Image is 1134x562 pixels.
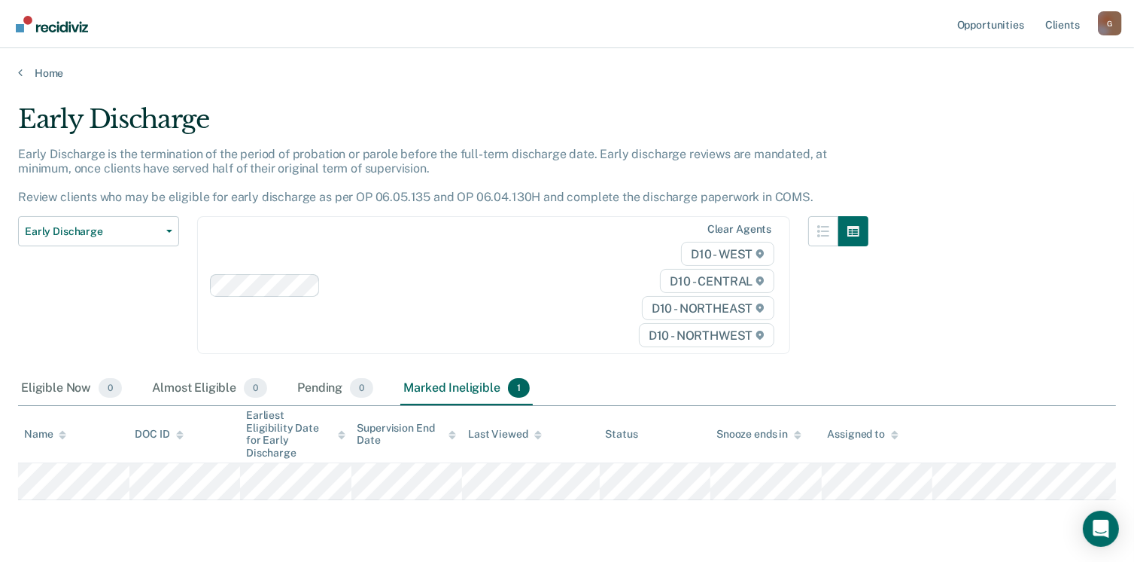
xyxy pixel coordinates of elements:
button: Early Discharge [18,216,179,246]
span: 1 [508,378,530,398]
div: Earliest Eligibility Date for Early Discharge [246,409,345,460]
div: G [1098,11,1122,35]
div: Early Discharge [18,104,868,147]
div: Name [24,428,66,441]
span: 0 [350,378,373,398]
span: D10 - NORTHWEST [639,323,774,347]
span: 0 [99,378,122,398]
div: Clear agents [707,223,771,236]
div: Eligible Now0 [18,372,125,405]
div: Marked Ineligible1 [400,372,533,405]
div: Snooze ends in [716,428,801,441]
a: Home [18,66,1116,80]
span: D10 - NORTHEAST [642,296,774,320]
div: Pending0 [294,372,376,405]
div: Almost Eligible0 [149,372,270,405]
button: Profile dropdown button [1098,11,1122,35]
div: Status [606,428,638,441]
div: Last Viewed [468,428,541,441]
p: Early Discharge is the termination of the period of probation or parole before the full-term disc... [18,147,827,205]
div: Assigned to [828,428,898,441]
div: Supervision End Date [357,422,457,447]
span: Early Discharge [25,225,160,238]
div: Open Intercom Messenger [1083,511,1119,547]
img: Recidiviz [16,16,88,32]
span: D10 - WEST [681,242,774,266]
div: DOC ID [135,428,184,441]
span: D10 - CENTRAL [660,269,774,293]
span: 0 [244,378,267,398]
